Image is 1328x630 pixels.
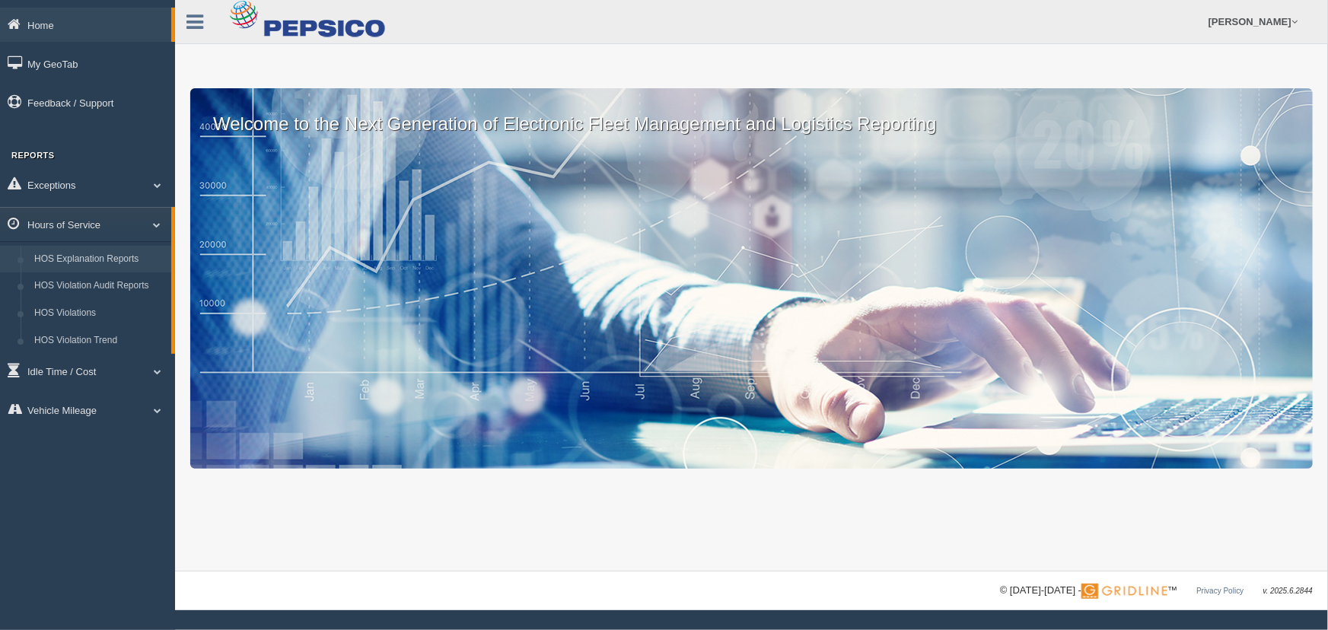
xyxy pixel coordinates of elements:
p: Welcome to the Next Generation of Electronic Fleet Management and Logistics Reporting [190,88,1313,137]
a: Privacy Policy [1196,587,1244,595]
div: © [DATE]-[DATE] - ™ [1000,583,1313,599]
a: HOS Violations [27,300,171,327]
a: HOS Explanation Reports [27,246,171,273]
a: HOS Violation Trend [27,327,171,355]
a: HOS Violation Audit Reports [27,272,171,300]
img: Gridline [1081,584,1167,599]
span: v. 2025.6.2844 [1263,587,1313,595]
